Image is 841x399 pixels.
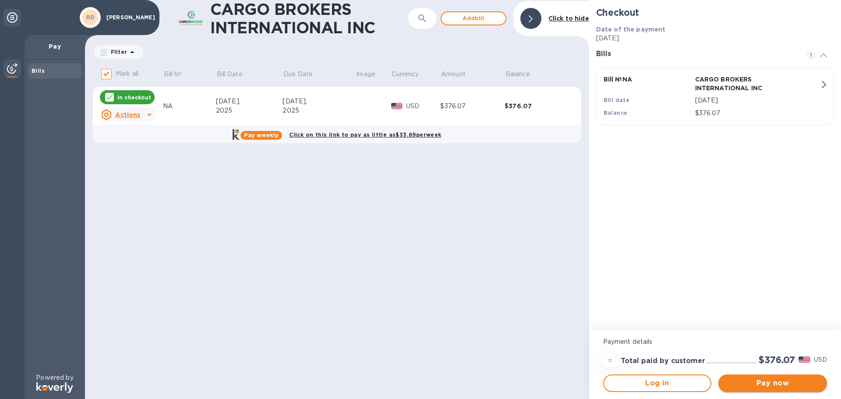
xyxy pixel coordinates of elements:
[548,15,589,22] b: Click to hide
[36,373,73,382] p: Powered by
[106,14,150,21] p: [PERSON_NAME]
[505,70,530,79] p: Balance
[718,374,827,392] button: Pay now
[725,378,820,388] span: Pay now
[164,70,182,79] p: Bill №
[440,102,505,111] div: $376.07
[814,355,827,364] p: USD
[283,70,313,79] p: Due Date
[107,48,127,56] p: Filter
[603,337,827,346] p: Payment details
[596,34,834,43] p: [DATE]
[164,70,193,79] span: Bill №
[115,111,140,118] u: Actions
[759,354,795,365] h2: $376.07
[799,357,810,363] img: USD
[36,382,73,393] img: Logo
[283,106,355,115] div: 2025
[596,67,834,125] button: Bill №NACARGO BROKERS INTERNATIONAL INCBill date[DATE]Balance$376.07
[32,67,45,74] b: Bills
[441,70,477,79] span: Amount
[289,131,441,138] b: Click on this link to pay as little as $33.69 per week
[604,75,692,84] p: Bill № NA
[449,13,498,24] span: Add bill
[603,353,617,367] div: =
[611,378,704,388] span: Log in
[596,7,834,18] h2: Checkout
[391,103,403,109] img: USD
[216,106,283,115] div: 2025
[604,109,628,116] b: Balance
[695,96,820,105] p: [DATE]
[695,75,783,92] p: CARGO BROKERS INTERNATIONAL INC
[216,97,283,106] div: [DATE],
[116,69,138,78] p: Mark all
[441,70,466,79] p: Amount
[244,132,279,138] b: Pay weekly
[441,11,506,25] button: Addbill
[603,374,712,392] button: Log in
[505,70,541,79] span: Balance
[163,102,216,111] div: NA
[406,102,440,111] p: USD
[806,50,816,60] span: 1
[604,97,630,103] b: Bill date
[283,70,324,79] span: Due Date
[596,26,666,33] b: Date of the payment
[695,109,820,118] p: $376.07
[217,70,254,79] span: Bill Date
[217,70,243,79] p: Bill Date
[86,14,95,21] b: RD
[356,70,375,79] p: Image
[392,70,419,79] p: Currency
[621,357,705,365] h3: Total paid by customer
[32,42,78,51] p: Pay
[283,97,355,106] div: [DATE],
[117,94,151,101] p: In checkout
[505,102,569,110] div: $376.07
[596,50,795,58] h3: Bills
